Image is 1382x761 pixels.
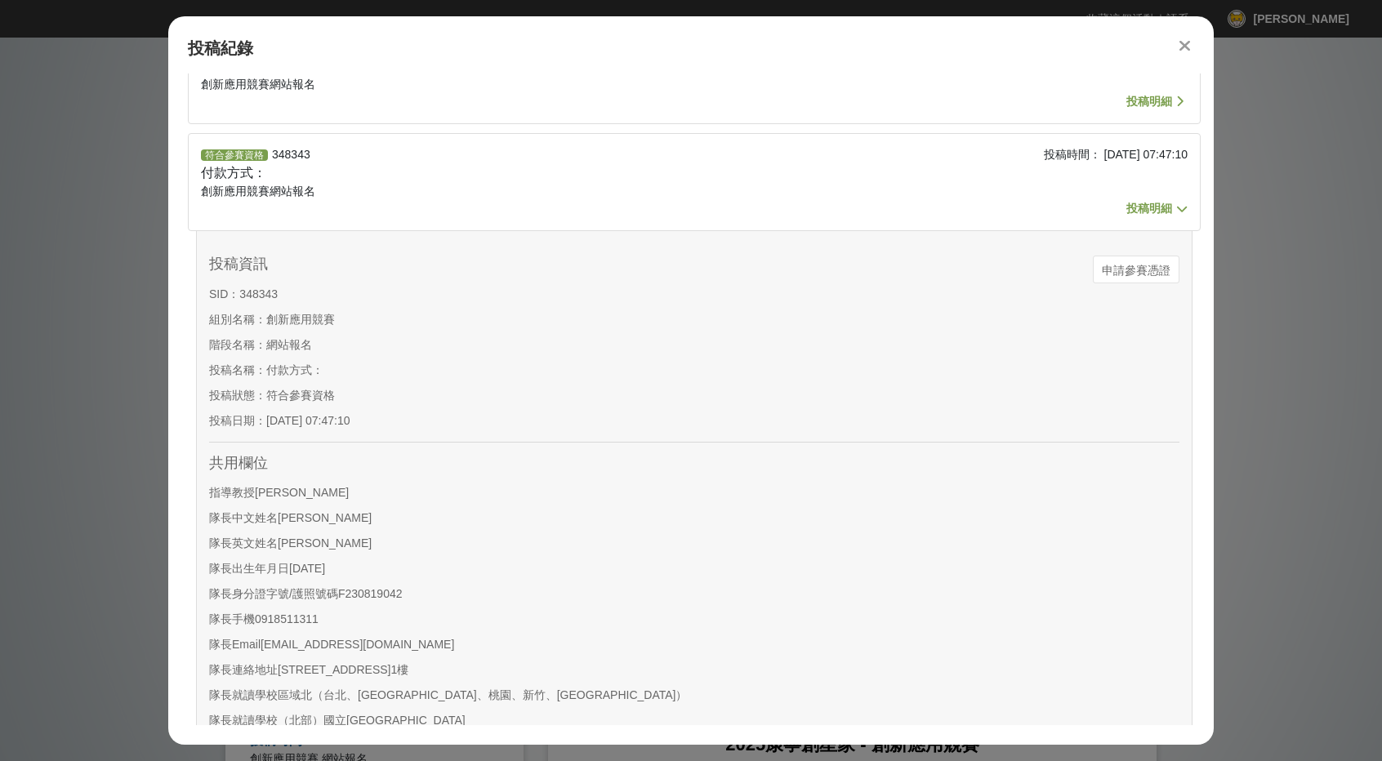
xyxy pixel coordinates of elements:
span: 網站報名 [266,338,312,351]
span: 投稿明細 [1126,202,1172,215]
h3: 共用欄位 [209,455,1179,473]
span: 投稿時間： [DATE] 07:47:10 [1044,148,1188,161]
div: 投稿紀錄 [188,36,1194,60]
span: F230819042 [338,587,403,600]
span: 創新應用競賽 [266,313,335,326]
span: 付款方式： [266,363,323,376]
span: 投稿時間 [250,733,302,747]
span: 指導教授 [209,486,255,499]
span: 符合參賽資格 [266,389,335,402]
span: [PERSON_NAME] [278,536,372,550]
span: 隊長手機 [209,612,255,625]
span: 隊長就讀學校區域 [209,688,301,701]
span: 隊長英文姓名 [209,536,278,550]
span: 語系 [1166,12,1189,25]
span: 隊長連絡地址 [209,663,278,676]
span: SID： [209,287,239,300]
span: 隊長Email [209,638,261,651]
span: 階段名稱： [209,338,266,351]
span: 組別名稱： [209,313,266,326]
span: [STREET_ADDRESS]1樓 [278,663,408,676]
span: 申請參賽憑證 [1102,264,1170,277]
span: 投稿日期： [209,414,266,427]
strong: 2025康寧創星家 - 創新應用競賽 [725,734,979,754]
span: 隊長中文姓名 [209,511,278,524]
span: [DATE] 07:47:10 [266,414,350,427]
span: [DATE] [289,562,325,575]
span: [EMAIL_ADDRESS][DOMAIN_NAME] [261,638,454,651]
span: 隊長身分證字號/護照號碼 [209,587,338,600]
span: 付款方式： [201,166,266,180]
span: 國立[GEOGRAPHIC_DATA] [323,714,466,727]
span: 隊長就讀學校（北部） [209,714,323,727]
span: 隊長出生年月日 [209,562,289,575]
span: 348343 [272,148,310,161]
span: 0918511311 [255,612,319,625]
span: 符合參賽資格 [201,149,268,161]
span: [PERSON_NAME] [255,486,349,499]
span: 收藏這個活動 [1086,12,1155,25]
span: 創新應用競賽網站報名 [201,185,315,198]
h3: 投稿資訊 [209,256,452,274]
span: 北（台北、[GEOGRAPHIC_DATA]、桃園、新竹、[GEOGRAPHIC_DATA]） [301,688,687,701]
span: 創新應用競賽網站報名 [201,78,315,91]
span: ｜ [1155,11,1166,28]
span: [PERSON_NAME] [278,511,372,524]
h1: 2025 康寧創星家 - 創新應用競賽 [33,38,1349,116]
span: 投稿明細 [1126,95,1172,108]
a: 申請參賽憑證 [1093,256,1179,283]
span: 348343 [239,287,278,300]
span: 投稿名稱： [209,363,266,376]
span: 投稿狀態： [209,389,266,402]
